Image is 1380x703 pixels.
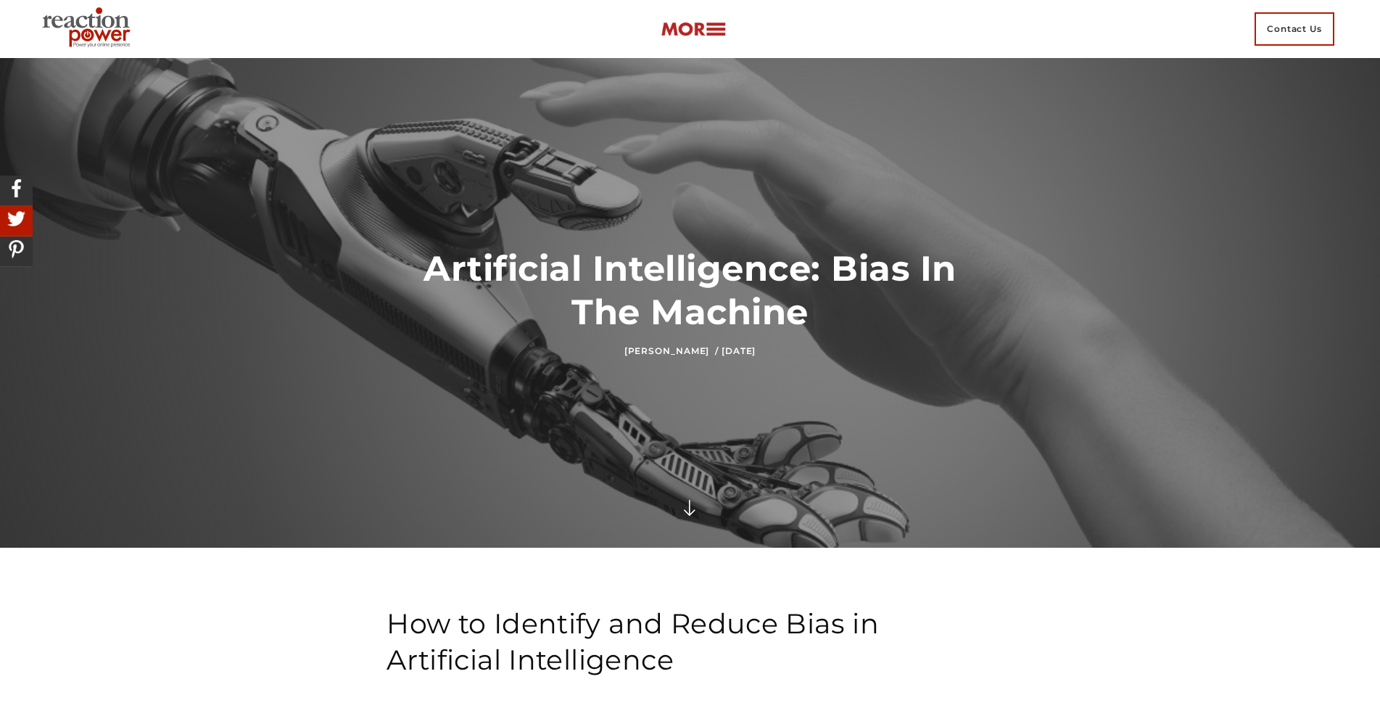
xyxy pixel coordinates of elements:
img: Share On Twitter [4,206,29,231]
img: Share On Facebook [4,176,29,201]
img: Executive Branding | Personal Branding Agency [36,3,141,55]
img: more-btn.png [661,21,726,38]
span: Contact Us [1255,12,1334,46]
a: [PERSON_NAME] / [624,345,719,356]
time: [DATE] [722,345,756,356]
img: Share On Pinterest [4,237,29,262]
span: How to Identify and Reduce Bias in Artificial Intelligence [387,607,879,677]
h1: Artificial Intelligence: Bias In The Machine [387,247,993,334]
